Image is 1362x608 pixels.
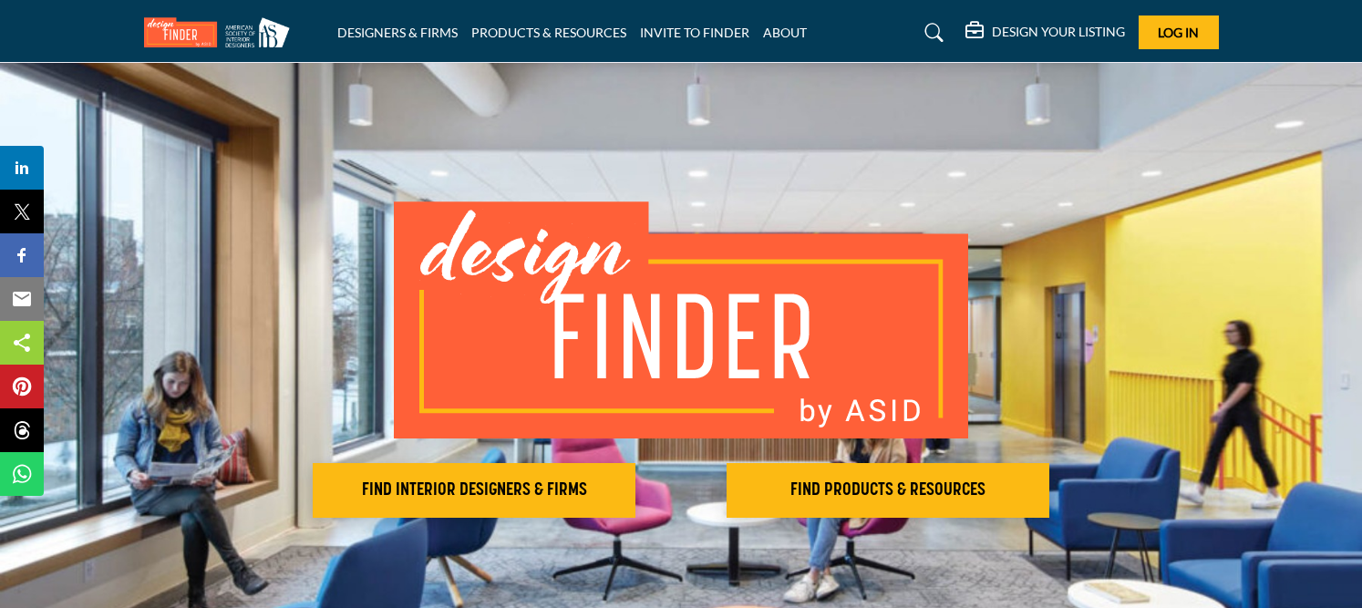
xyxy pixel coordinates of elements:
[1139,15,1219,49] button: Log In
[763,25,807,40] a: ABOUT
[144,17,299,47] img: Site Logo
[992,24,1125,40] h5: DESIGN YOUR LISTING
[471,25,626,40] a: PRODUCTS & RESOURCES
[907,18,955,47] a: Search
[1158,25,1199,40] span: Log In
[337,25,458,40] a: DESIGNERS & FIRMS
[965,22,1125,44] div: DESIGN YOUR LISTING
[313,463,635,518] button: FIND INTERIOR DESIGNERS & FIRMS
[640,25,749,40] a: INVITE TO FINDER
[318,479,630,501] h2: FIND INTERIOR DESIGNERS & FIRMS
[394,201,968,438] img: image
[732,479,1044,501] h2: FIND PRODUCTS & RESOURCES
[727,463,1049,518] button: FIND PRODUCTS & RESOURCES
